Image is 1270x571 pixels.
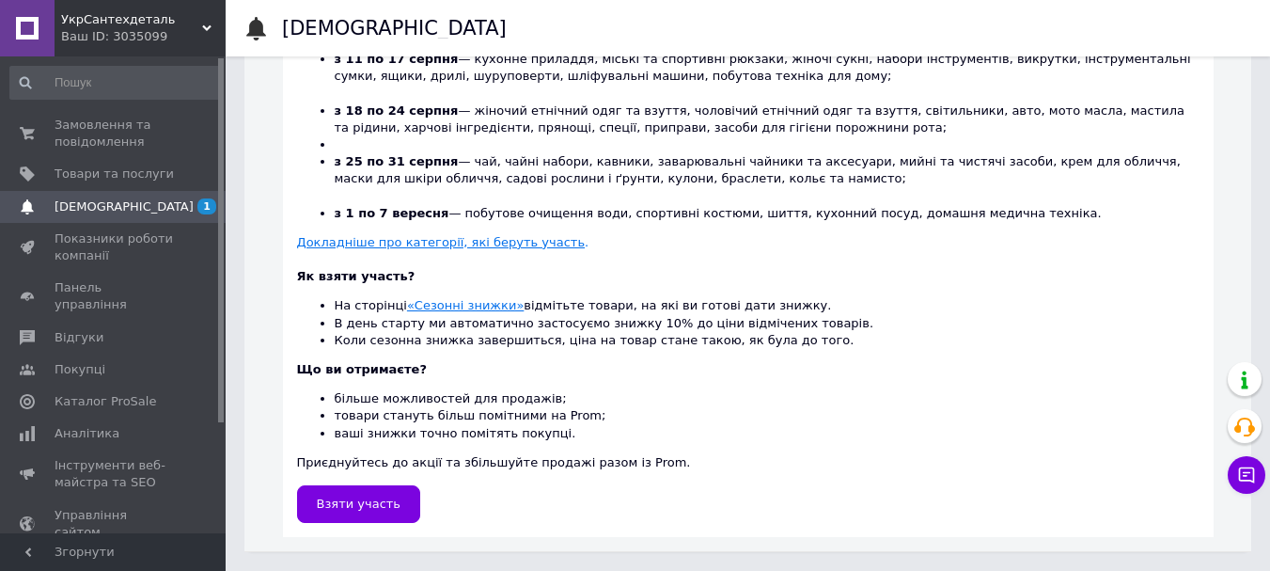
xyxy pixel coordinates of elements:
[335,315,1199,332] li: В день старту ми автоматично застосуємо знижку 10% до ціни відмічених товарів.
[335,206,449,220] b: з 1 по 7 вересня
[335,51,1199,103] li: — кухонне приладдя, міські та спортивні рюкзаки, жіночі сукні, набори інструментів, викрутки, інс...
[335,103,1199,136] li: — жіночий етнічний одяг та взуття, чоловічий етнічний одяг та взуття, світильники, авто, мото мас...
[55,166,174,182] span: Товари та послуги
[9,66,222,100] input: Пошук
[282,17,507,40] h1: [DEMOGRAPHIC_DATA]
[335,153,1199,205] li: — чай, чайні набори, кавники, заварювальні чайники та аксесуари, мийні та чистячі засоби, крем дл...
[297,485,421,523] a: Взяти участь
[297,269,415,283] b: Як взяти участь?
[55,230,174,264] span: Показники роботи компанії
[335,297,1199,314] li: На сторінці відмітьте товари, на які ви готові дати знижку.
[55,361,105,378] span: Покупці
[55,507,174,541] span: Управління сайтом
[55,457,174,491] span: Інструменти веб-майстра та SEO
[407,298,524,312] a: «Сезонні знижки»
[335,154,459,168] b: з 25 по 31 серпня
[55,198,194,215] span: [DEMOGRAPHIC_DATA]
[55,329,103,346] span: Відгуки
[297,361,1199,471] div: Приєднуйтесь до акції та збільшуйте продажі разом із Prom.
[197,198,216,214] span: 1
[335,52,459,66] b: з 11 по 17 серпня
[61,11,202,28] span: УкрСантехдеталь
[297,362,427,376] b: Що ви отримаєте?
[335,205,1199,222] li: — побутове очищення води, спортивні костюми, шиття, кухонний посуд, домашня медична техніка.
[335,425,1199,442] li: ваші знижки точно помітять покупці.
[335,332,1199,349] li: Коли сезонна знижка завершиться, ціна на товар стане такою, як була до того.
[297,235,589,249] a: Докладніше про категорії, які беруть участь.
[55,117,174,151] span: Замовлення та повідомлення
[55,279,174,313] span: Панель управління
[317,497,401,511] span: Взяти участь
[297,235,586,249] u: Докладніше про категорії, які беруть участь
[55,393,156,410] span: Каталог ProSale
[55,425,119,442] span: Аналітика
[335,390,1199,407] li: більше можливостей для продажів;
[61,28,226,45] div: Ваш ID: 3035099
[1228,456,1265,494] button: Чат з покупцем
[335,407,1199,424] li: товари стануть більш помітними на Prom;
[335,103,459,118] b: з 18 по 24 серпня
